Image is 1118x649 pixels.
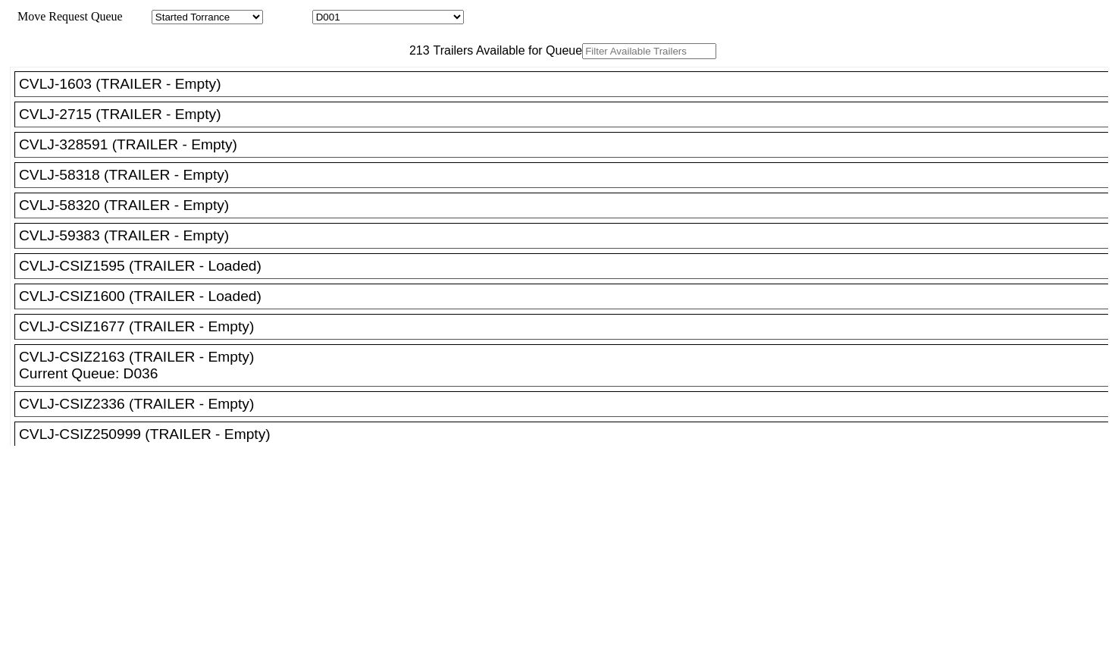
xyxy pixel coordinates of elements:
[19,76,1117,92] div: CVLJ-1603 (TRAILER - Empty)
[19,318,1117,335] div: CVLJ-CSIZ1677 (TRAILER - Empty)
[19,396,1117,412] div: CVLJ-CSIZ2336 (TRAILER - Empty)
[266,10,309,23] span: Location
[19,288,1117,305] div: CVLJ-CSIZ1600 (TRAILER - Loaded)
[19,167,1117,183] div: CVLJ-58318 (TRAILER - Empty)
[19,349,1117,365] div: CVLJ-CSIZ2163 (TRAILER - Empty)
[19,136,1117,153] div: CVLJ-328591 (TRAILER - Empty)
[402,44,430,57] span: 213
[430,44,583,57] span: Trailers Available for Queue
[19,106,1117,123] div: CVLJ-2715 (TRAILER - Empty)
[19,258,1117,274] div: CVLJ-CSIZ1595 (TRAILER - Loaded)
[19,197,1117,214] div: CVLJ-58320 (TRAILER - Empty)
[10,10,123,23] span: Move Request Queue
[582,43,716,59] input: Filter Available Trailers
[19,227,1117,244] div: CVLJ-59383 (TRAILER - Empty)
[125,10,149,23] span: Area
[19,426,1117,443] div: CVLJ-CSIZ250999 (TRAILER - Empty)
